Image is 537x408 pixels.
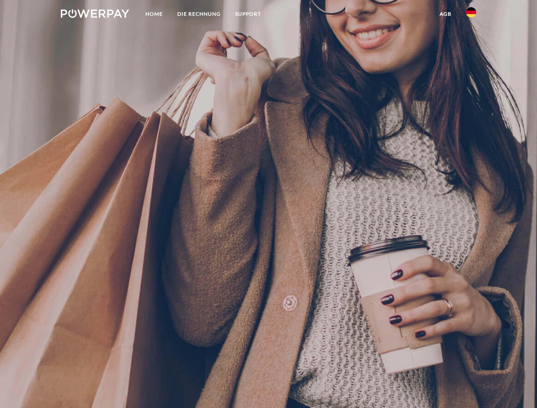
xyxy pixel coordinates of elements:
[228,6,268,22] a: SUPPORT
[61,9,129,18] img: logo-powerpay-white.svg
[432,6,459,22] a: agb
[466,7,476,17] img: de
[138,6,170,22] a: Home
[170,6,228,22] a: DIE RECHNUNG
